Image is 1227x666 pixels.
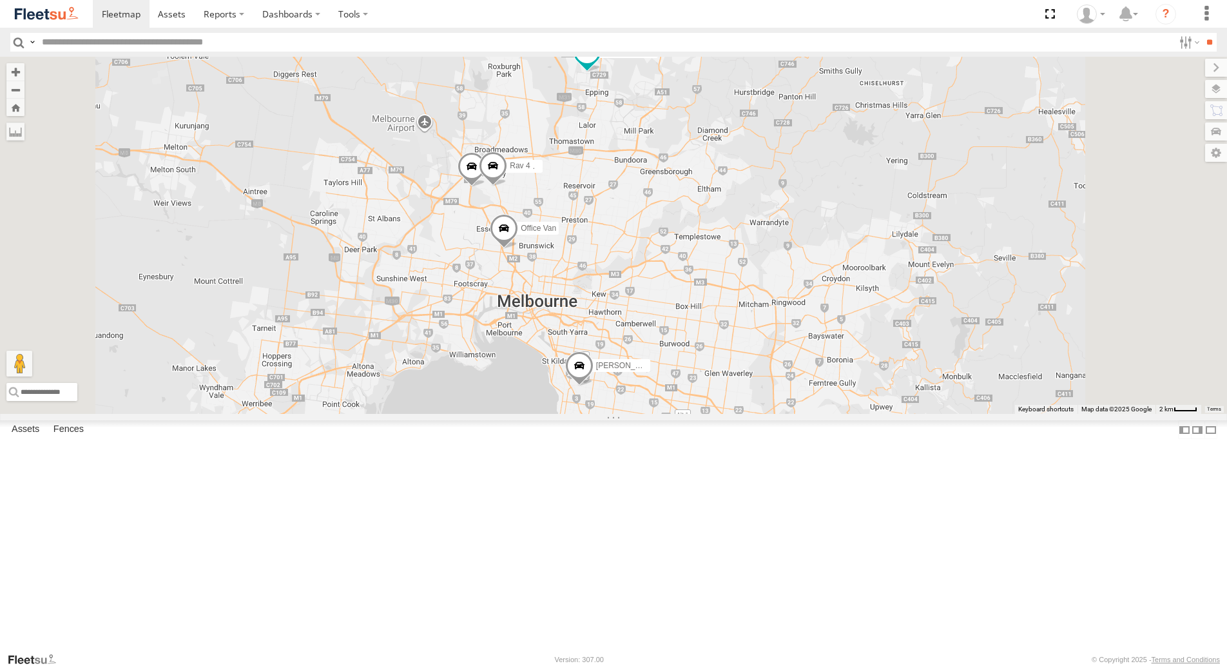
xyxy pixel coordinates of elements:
img: fleetsu-logo-horizontal.svg [13,5,80,23]
span: 2 km [1159,406,1174,413]
div: Version: 307.00 [555,656,604,663]
label: Dock Summary Table to the Left [1178,420,1191,439]
span: Rav 4 [510,161,530,170]
span: Map data ©2025 Google [1081,406,1152,413]
button: Zoom Home [6,99,24,116]
label: Map Settings [1205,144,1227,162]
button: Zoom in [6,63,24,81]
div: Peter Edwardes [1072,5,1110,24]
label: Measure [6,122,24,141]
span: [PERSON_NAME] [596,361,660,370]
i: ? [1155,4,1176,24]
button: Zoom out [6,81,24,99]
label: Assets [5,421,46,439]
label: Dock Summary Table to the Right [1191,420,1204,439]
label: Search Filter Options [1174,33,1202,52]
label: Hide Summary Table [1204,420,1217,439]
button: Drag Pegman onto the map to open Street View [6,351,32,377]
a: Terms (opens in new tab) [1208,406,1221,411]
button: Keyboard shortcuts [1018,405,1074,414]
button: Map Scale: 2 km per 33 pixels [1155,405,1201,414]
a: Terms and Conditions [1152,656,1220,663]
a: Visit our Website [7,653,66,666]
span: Office Van [521,224,556,233]
label: Search Query [27,33,37,52]
label: Fences [47,421,90,439]
div: © Copyright 2025 - [1092,656,1220,663]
